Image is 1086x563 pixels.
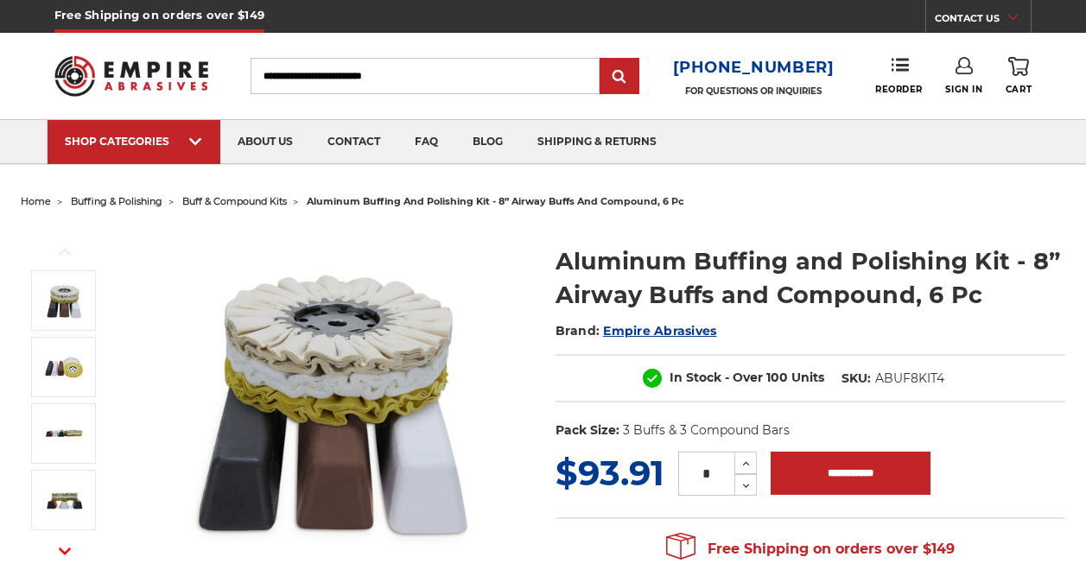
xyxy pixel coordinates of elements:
button: Previous [44,233,86,270]
span: Sign In [945,84,982,95]
a: Reorder [875,57,923,94]
input: Submit [602,60,637,94]
span: Brand: [556,323,600,338]
span: aluminum buffing and polishing kit - 8” airway buffs and compound, 6 pc [307,195,684,207]
span: In Stock [670,370,721,385]
a: blog [455,120,520,164]
div: SHOP CATEGORIES [65,135,203,148]
a: buffing & polishing [71,195,162,207]
span: - Over [725,370,763,385]
span: Units [791,370,824,385]
dt: Pack Size: [556,421,619,440]
a: about us [220,120,310,164]
dd: ABUF8KIT4 [875,370,944,388]
a: Cart [1006,57,1032,95]
a: Empire Abrasives [603,323,716,338]
h1: Aluminum Buffing and Polishing Kit - 8” Airway Buffs and Compound, 6 Pc [556,244,1065,312]
dt: SKU: [841,370,871,388]
a: shipping & returns [520,120,674,164]
img: Aluminum Buffing and Polishing Kit - 8” Airway Buffs and Compound, 6 Pc [42,478,86,522]
a: home [21,195,51,207]
img: 8 inch airway buffing wheel and compound kit for aluminum [42,279,86,322]
span: Reorder [875,84,923,95]
a: buff & compound kits [182,195,287,207]
dd: 3 Buffs & 3 Compound Bars [623,421,790,440]
a: [PHONE_NUMBER] [673,55,835,80]
a: CONTACT US [935,9,1031,33]
img: Empire Abrasives [54,46,208,106]
img: Aluminum 8 inch airway buffing wheel and compound kit [42,345,86,389]
span: $93.91 [556,452,664,494]
img: Aluminum Buffing and Polishing Kit - 8” Airway Buffs and Compound, 6 Pc [42,412,86,455]
p: FOR QUESTIONS OR INQUIRIES [673,85,835,97]
a: contact [310,120,397,164]
a: faq [397,120,455,164]
span: 100 [766,370,788,385]
span: Cart [1006,84,1032,95]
